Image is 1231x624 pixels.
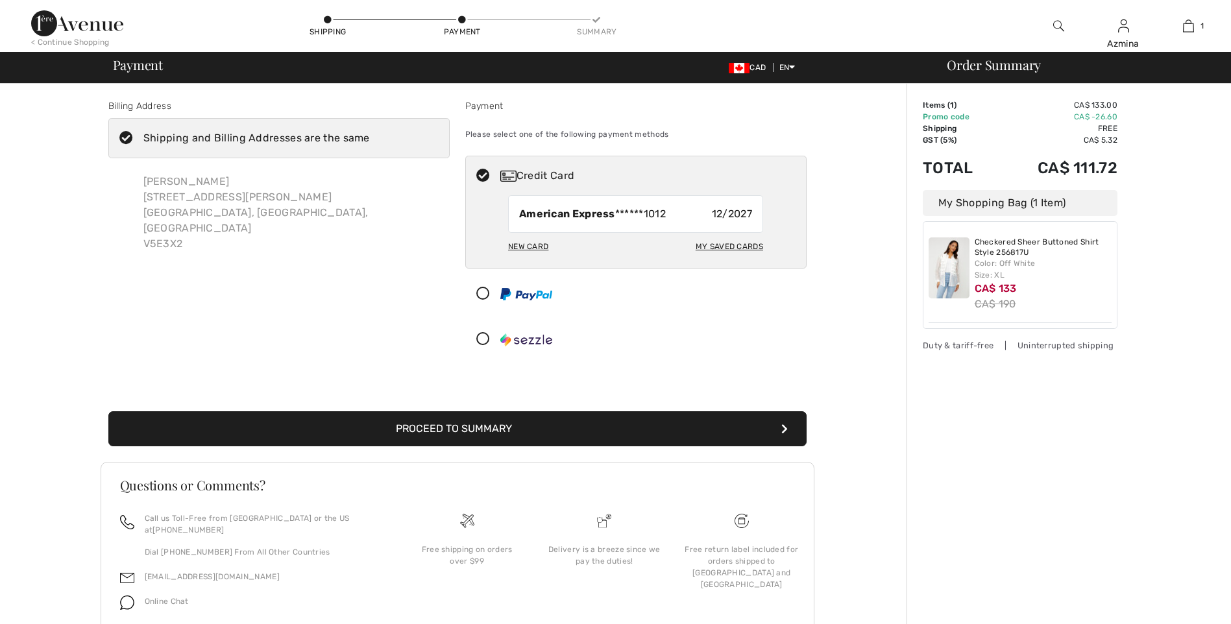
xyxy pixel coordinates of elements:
strong: American Express [519,208,615,220]
td: Promo code [923,111,998,123]
div: Free shipping on orders over $99 [409,544,526,567]
img: Free shipping on orders over $99 [735,514,749,528]
img: 1ère Avenue [31,10,123,36]
s: CA$ 190 [975,298,1016,310]
img: Credit Card [500,171,517,182]
div: Please select one of the following payment methods [465,118,807,150]
td: CA$ 111.72 [998,146,1117,190]
img: Canadian Dollar [729,63,750,73]
a: 1 [1156,18,1220,34]
div: Delivery is a breeze since we pay the duties! [546,544,663,567]
td: Free [998,123,1117,134]
img: call [120,515,134,529]
img: Sezzle [500,333,552,346]
div: New Card [508,235,548,258]
a: [PHONE_NUMBER] [152,525,224,534]
a: [EMAIL_ADDRESS][DOMAIN_NAME] [145,572,280,581]
div: Shipping and Billing Addresses are the same [143,130,370,146]
span: 1 [950,101,954,110]
span: CAD [729,63,771,72]
div: My Shopping Bag (1 Item) [923,190,1117,216]
img: Delivery is a breeze since we pay the duties! [597,514,611,528]
div: Order Summary [931,58,1223,71]
div: Credit Card [500,168,798,184]
td: GST (5%) [923,134,998,146]
div: [PERSON_NAME] [STREET_ADDRESS][PERSON_NAME] [GEOGRAPHIC_DATA], [GEOGRAPHIC_DATA], [GEOGRAPHIC_DAT... [133,163,450,262]
img: Free shipping on orders over $99 [460,514,474,528]
span: CA$ 133 [975,282,1017,294]
div: My Saved Cards [696,235,763,258]
div: Shipping [308,26,347,38]
a: Sign In [1118,19,1129,32]
div: < Continue Shopping [31,36,110,48]
span: 1 [1201,20,1204,32]
div: Summary [577,26,616,38]
img: chat [120,595,134,610]
span: EN [779,63,796,72]
div: Payment [443,26,481,38]
td: Shipping [923,123,998,134]
span: Online Chat [145,597,189,606]
p: Dial [PHONE_NUMBER] From All Other Countries [145,546,383,558]
span: Payment [113,58,163,71]
img: My Info [1118,18,1129,34]
div: Free return label included for orders shipped to [GEOGRAPHIC_DATA] and [GEOGRAPHIC_DATA] [683,544,800,590]
img: My Bag [1183,18,1194,34]
a: Checkered Sheer Buttoned Shirt Style 256817U [975,237,1112,258]
td: CA$ 5.32 [998,134,1117,146]
div: Color: Off White Size: XL [975,258,1112,281]
img: PayPal [500,288,552,300]
img: Checkered Sheer Buttoned Shirt Style 256817U [929,237,969,298]
td: Total [923,146,998,190]
img: search the website [1053,18,1064,34]
button: Proceed to Summary [108,411,807,446]
td: Items ( ) [923,99,998,111]
h3: Questions or Comments? [120,479,795,492]
img: email [120,571,134,585]
td: CA$ -26.60 [998,111,1117,123]
div: Azmina [1091,37,1155,51]
div: Duty & tariff-free | Uninterrupted shipping [923,339,1117,352]
div: Payment [465,99,807,113]
td: CA$ 133.00 [998,99,1117,111]
p: Call us Toll-Free from [GEOGRAPHIC_DATA] or the US at [145,512,383,536]
span: 12/2027 [712,206,752,222]
div: Billing Address [108,99,450,113]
